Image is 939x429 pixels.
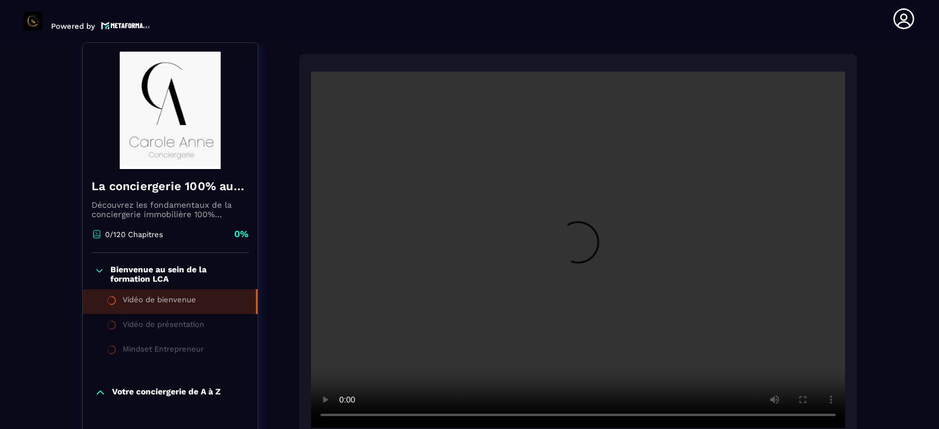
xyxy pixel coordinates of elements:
p: 0/120 Chapitres [105,230,163,239]
div: Mindset Entrepreneur [123,344,204,357]
img: logo-branding [23,12,42,31]
p: Votre conciergerie de A à Z [112,387,221,398]
p: Découvrez les fondamentaux de la conciergerie immobilière 100% automatisée. Cette formation est c... [92,200,249,219]
p: Bienvenue au sein de la formation LCA [110,265,246,283]
div: Vidéo de bienvenue [123,295,196,308]
img: banner [92,52,249,169]
img: logo [101,21,150,31]
div: Vidéo de présentation [123,320,204,333]
h4: La conciergerie 100% automatisée [92,178,249,194]
p: Powered by [51,22,95,31]
p: 0% [234,228,249,241]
